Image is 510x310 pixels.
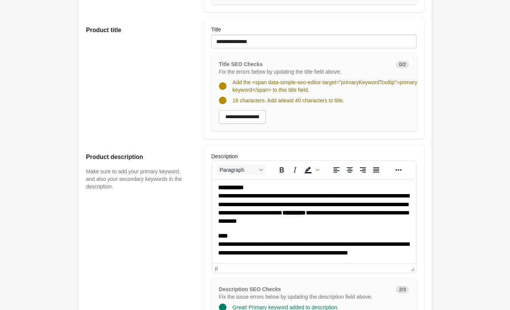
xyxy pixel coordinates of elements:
div: Press the Up and Down arrow keys to resize the editor. [408,264,416,273]
span: 0/2 [396,61,409,68]
div: p [215,265,218,271]
button: Italic [288,165,301,175]
h2: Product description [86,153,189,162]
button: Blocks [217,165,266,175]
span: Title SEO Checks [219,61,263,67]
button: Align right [357,165,369,175]
span: Add the <span data-simple-seo-editor-target="primaryKeywordTooltip">primary keyword</span> to thi... [233,79,417,93]
button: Justify [370,165,383,175]
p: Fix the errors below by updating the title field above. [219,68,390,76]
span: 2/3 [396,286,409,293]
label: Title [211,26,221,33]
button: Align center [343,165,356,175]
p: Make sure to add your primary keyword, and also your secondary keywords in the description. [86,168,189,190]
span: Paragraph [220,167,257,173]
span: 16 characters. Add atleast 40 characters to title. [233,97,344,103]
iframe: Rich Text Area [212,179,416,263]
button: Bold [275,165,288,175]
p: Fix the issue errors below by updating the description field above. [219,293,390,301]
div: Background color [302,165,321,175]
h2: Product title [86,26,189,35]
span: Description SEO Checks [219,286,281,292]
button: Align left [330,165,343,175]
button: Reveal or hide additional toolbar items [392,165,405,175]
